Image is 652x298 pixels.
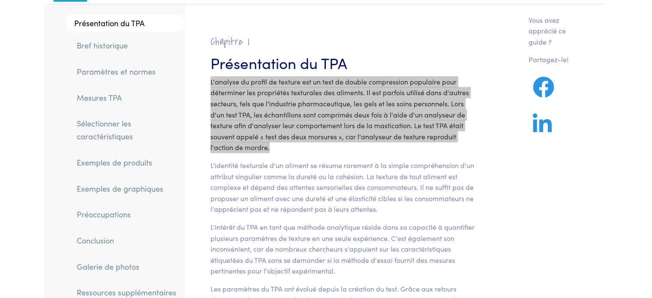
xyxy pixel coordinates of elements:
font: L'identité texturale d'un aliment se résume rarement à la simple compréhension d'un attribut sing... [210,160,474,214]
font: L'intérêt du TPA en tant que méthode analytique réside dans sa capacité à quantifier plusieurs pa... [210,222,475,275]
a: Partager sur LinkedIn [529,123,556,134]
font: Exemples de graphiques [77,183,163,194]
font: Bref historique [77,40,128,51]
font: Conclusion [77,235,114,246]
a: Sélectionner les caractéristiques [70,114,185,146]
font: Galerie de photos [77,261,139,272]
font: Présentation du TPA [210,52,347,73]
font: Ressources supplémentaires [77,287,176,298]
a: Exemples de graphiques [70,179,185,199]
a: Galerie de photos [70,257,185,277]
font: Vous avez apprécié ce guide ? [529,15,566,46]
font: Présentation du TPA [74,18,144,28]
font: Mesures TPA [77,92,122,103]
font: Sélectionner les caractéristiques [77,118,133,141]
a: Préoccupations [70,205,185,224]
a: Présentation du TPA [66,15,185,32]
font: Chapitre I [210,34,249,49]
font: L'analyse du profil de texture est un test de double compression populaire pour déterminer les pr... [210,77,469,152]
font: Partagez-le! [529,54,568,64]
font: Exemples de produits [77,157,152,168]
font: Préoccupations [77,209,131,220]
font: Paramètres et normes [77,66,156,77]
a: Mesures TPA [70,88,185,108]
a: Exemples de produits [70,153,185,172]
a: Paramètres et normes [70,62,185,81]
a: Conclusion [70,231,185,250]
a: Bref historique [70,36,185,55]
